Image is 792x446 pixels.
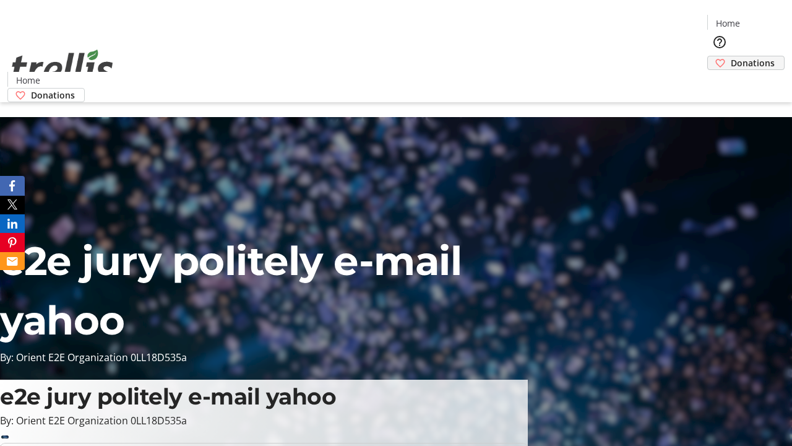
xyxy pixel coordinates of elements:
button: Cart [707,70,732,95]
a: Home [708,17,747,30]
span: Donations [731,56,775,69]
a: Donations [7,88,85,102]
a: Donations [707,56,785,70]
span: Donations [31,89,75,102]
span: Home [16,74,40,87]
span: Home [716,17,740,30]
button: Help [707,30,732,55]
a: Home [8,74,48,87]
img: Orient E2E Organization 0LL18D535a's Logo [7,36,118,98]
